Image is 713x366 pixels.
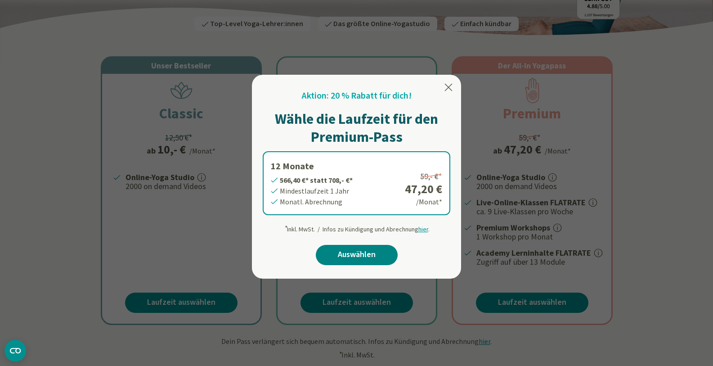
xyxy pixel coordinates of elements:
[263,110,450,146] h1: Wähle die Laufzeit für den Premium-Pass
[302,89,412,103] h2: Aktion: 20 % Rabatt für dich!
[4,340,26,361] button: CMP-Widget öffnen
[418,225,428,233] span: hier
[316,245,398,265] a: Auswählen
[284,221,430,234] div: Inkl. MwSt. / Infos zu Kündigung und Abrechnung .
